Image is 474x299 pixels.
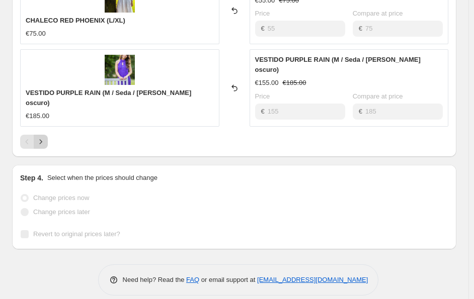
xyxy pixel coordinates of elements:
button: Next [34,135,48,149]
div: €185.00 [26,111,49,121]
a: FAQ [186,276,199,283]
a: [EMAIL_ADDRESS][DOMAIN_NAME] [257,276,368,283]
span: Revert to original prices later? [33,230,120,238]
span: € [261,25,265,32]
span: Change prices now [33,194,89,202]
nav: Pagination [20,135,48,149]
span: € [261,108,265,115]
span: € [359,25,362,32]
span: Compare at price [353,10,403,17]
span: VESTIDO PURPLE RAIN (M / Seda / [PERSON_NAME] oscuro) [26,89,191,107]
img: 59281D8E-2AFF-40AB-B4E7-344532953571_80x.jpg [105,55,135,85]
span: Price [255,10,270,17]
p: Select when the prices should change [47,173,157,183]
span: Need help? Read the [123,276,187,283]
h2: Step 4. [20,173,43,183]
div: €75.00 [26,29,46,39]
div: €155.00 [255,78,279,88]
strike: €185.00 [283,78,306,88]
span: Compare at price [353,92,403,100]
span: VESTIDO PURPLE RAIN (M / Seda / [PERSON_NAME] oscuro) [255,56,421,73]
span: Price [255,92,270,100]
span: CHALECO RED PHOENIX (L/XL) [26,17,125,24]
span: or email support at [199,276,257,283]
span: € [359,108,362,115]
span: Change prices later [33,208,90,216]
